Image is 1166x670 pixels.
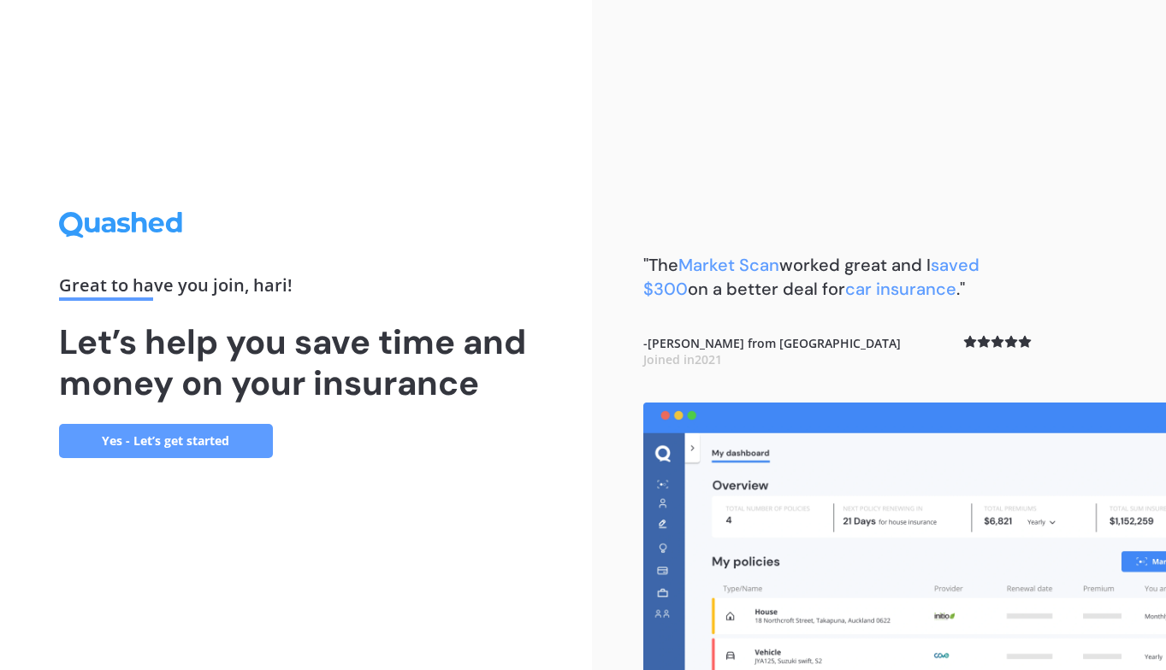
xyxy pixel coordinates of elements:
[678,254,779,276] span: Market Scan
[845,278,956,300] span: car insurance
[643,351,722,367] span: Joined in 2021
[59,321,533,403] h1: Let’s help you save time and money on your insurance
[643,335,901,368] b: - [PERSON_NAME] from [GEOGRAPHIC_DATA]
[59,424,273,458] a: Yes - Let’s get started
[643,254,980,300] b: "The worked great and I on a better deal for ."
[643,254,980,300] span: saved $300
[59,277,533,301] div: Great to have you join , hari !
